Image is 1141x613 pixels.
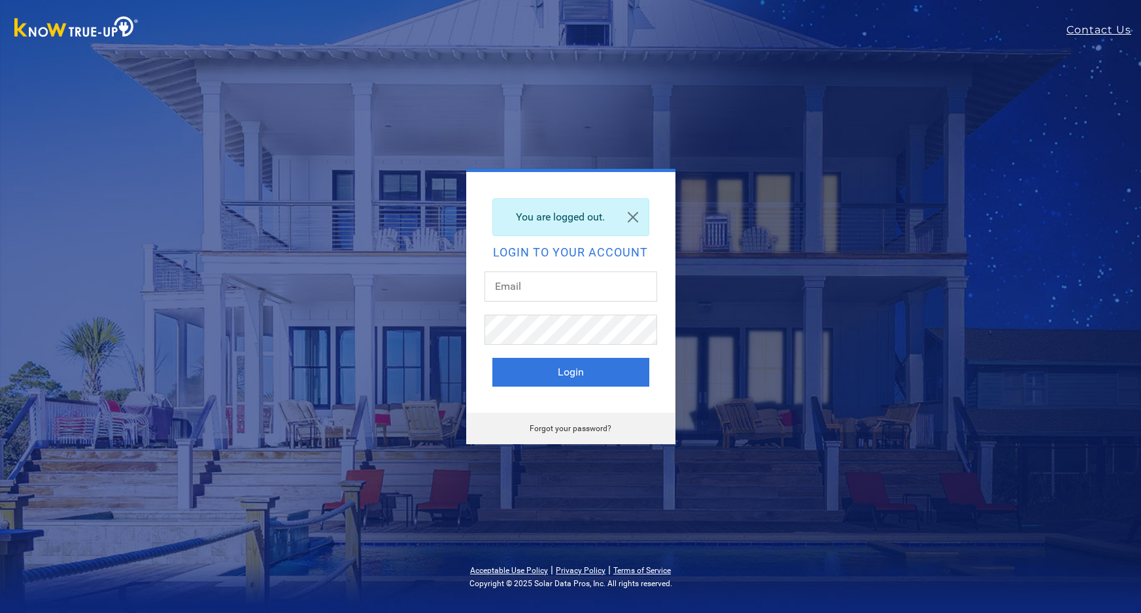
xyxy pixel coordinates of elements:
img: Know True-Up [8,14,145,43]
a: Close [617,199,649,236]
a: Forgot your password? [530,424,611,433]
a: Privacy Policy [556,566,605,575]
h2: Login to your account [492,247,649,258]
a: Acceptable Use Policy [470,566,548,575]
div: You are logged out. [492,198,649,236]
button: Login [492,358,649,387]
a: Terms of Service [613,566,671,575]
span: | [608,563,611,576]
input: Email [485,271,657,302]
span: | [551,563,553,576]
a: Contact Us [1066,22,1141,38]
